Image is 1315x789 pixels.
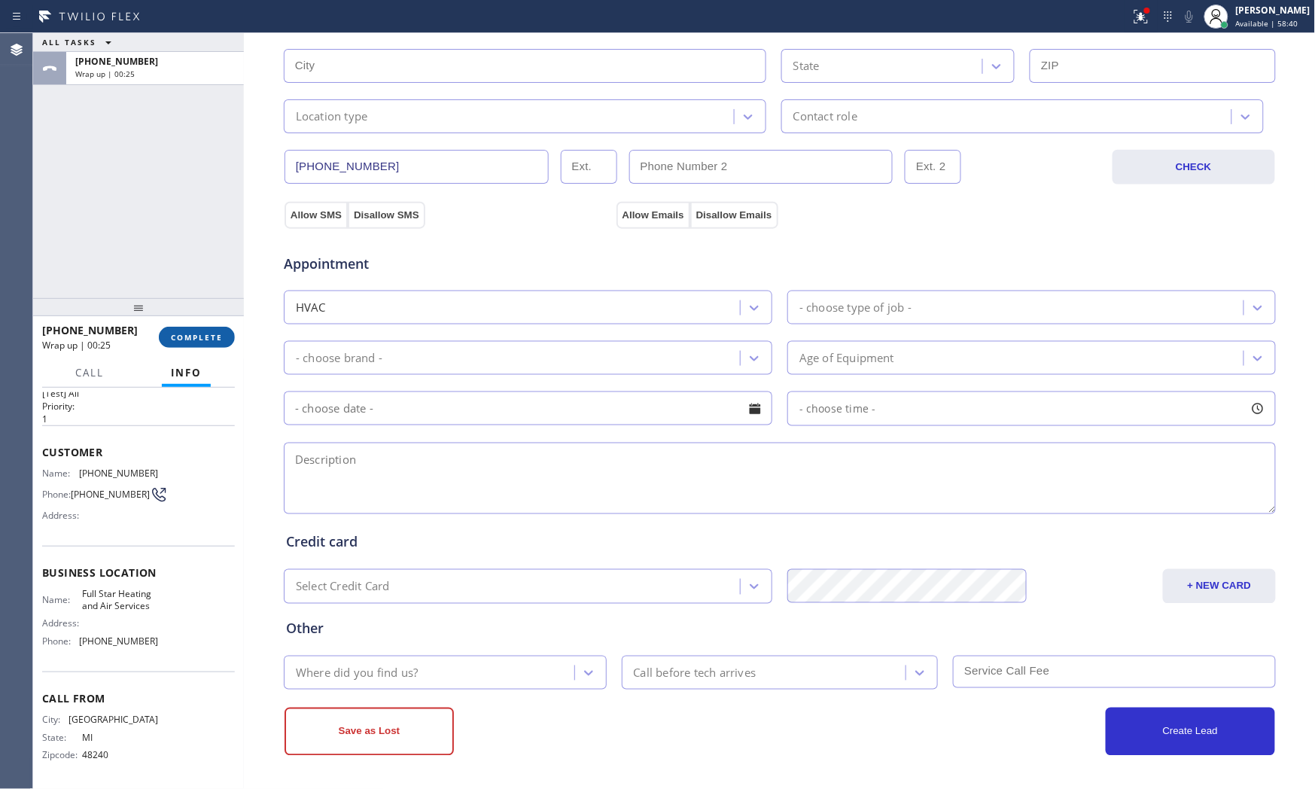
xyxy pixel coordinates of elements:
span: [PHONE_NUMBER] [79,468,158,479]
div: Location type [296,108,368,125]
span: [PHONE_NUMBER] [79,635,158,647]
span: COMPLETE [171,332,223,343]
div: - choose type of job - [799,299,912,316]
span: ALL TASKS [42,37,96,47]
input: ZIP [1030,49,1276,83]
span: - choose time - [799,401,876,416]
span: Phone: [42,489,71,500]
div: Select Credit Card [296,578,390,596]
span: Wrap up | 00:25 [75,69,135,79]
span: Wrap up | 00:25 [42,339,111,352]
span: Available | 58:40 [1236,18,1298,29]
input: Service Call Fee [953,656,1276,688]
span: 48240 [82,749,157,760]
button: COMPLETE [159,327,235,348]
span: City: [42,714,68,725]
input: - choose date - [284,391,772,425]
input: Phone Number [285,150,549,184]
span: Call From [42,691,235,705]
button: Save as Lost [285,708,454,756]
input: Ext. [561,150,617,184]
span: Call [75,366,104,379]
span: Info [171,366,202,379]
p: [Test] All [42,387,235,400]
button: Disallow Emails [690,202,778,229]
div: HVAC [296,299,326,316]
button: Call [66,358,113,388]
span: Business location [42,565,235,580]
span: Name: [42,468,79,479]
span: Zipcode: [42,749,82,760]
div: [PERSON_NAME] [1236,4,1310,17]
div: Other [286,619,1274,639]
span: Address: [42,617,82,629]
button: + NEW CARD [1163,569,1276,604]
div: State [793,57,820,75]
button: Allow Emails [616,202,690,229]
button: CHECK [1113,150,1275,184]
div: Credit card [286,532,1274,553]
span: State: [42,732,82,743]
button: Disallow SMS [348,202,425,229]
input: City [284,49,766,83]
button: Info [162,358,211,388]
button: Mute [1179,6,1200,27]
span: Customer [42,445,235,459]
p: 1 [42,413,235,425]
div: - choose brand - [296,349,382,367]
input: Phone Number 2 [629,150,893,184]
button: ALL TASKS [33,33,126,51]
span: [GEOGRAPHIC_DATA] [68,714,158,725]
input: Ext. 2 [905,150,961,184]
button: Allow SMS [285,202,348,229]
span: [PHONE_NUMBER] [42,323,138,337]
span: [PHONE_NUMBER] [75,55,158,68]
span: Phone: [42,635,79,647]
button: Create Lead [1106,708,1275,756]
span: [PHONE_NUMBER] [71,489,150,500]
div: Contact role [793,108,857,125]
h2: Priority: [42,400,235,413]
span: MI [82,732,157,743]
div: Call before tech arrives [634,664,756,681]
span: Name: [42,594,82,605]
span: Full Star Heating and Air Services [82,588,157,611]
span: Appointment [284,254,613,274]
div: Age of Equipment [799,349,894,367]
div: Where did you find us? [296,664,418,681]
span: Address: [42,510,82,521]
